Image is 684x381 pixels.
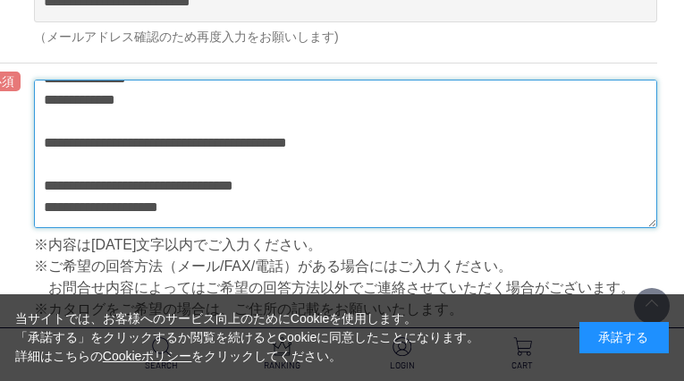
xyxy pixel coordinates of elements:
a: Cookieポリシー [103,349,192,363]
div: 承諾する [579,322,669,353]
div: （メールアドレス確認のため再度入力をお願いします) [34,28,657,47]
p: お問合せ内容によってはご希望の回答方法以外でご連絡させていただく場合がございます。 [48,277,657,299]
p: ※内容は[DATE]文字以内でご入力ください。 [34,234,657,256]
div: 当サイトでは、お客様へのサービス向上のためにCookieを使用します。 「承諾する」をクリックするか閲覧を続けるとCookieに同意したことになります。 詳細はこちらの をクリックしてください。 [15,309,480,366]
p: ※ご希望の回答方法（メール/FAX/電話）がある場合にはご入力ください。 [34,256,657,277]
